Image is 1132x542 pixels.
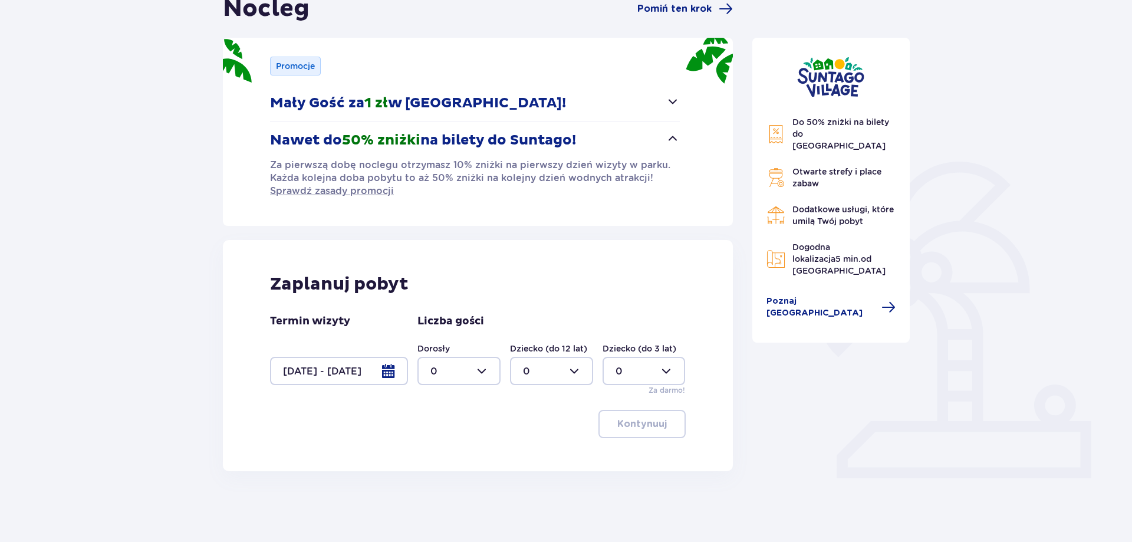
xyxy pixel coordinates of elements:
img: Map Icon [766,249,785,268]
button: Kontynuuj [598,410,686,438]
p: Promocje [276,60,315,72]
div: Nawet do50% zniżkina bilety do Suntago! [270,159,680,198]
a: Pomiń ten krok [637,2,733,16]
label: Dziecko (do 12 lat) [510,343,587,354]
p: Kontynuuj [617,418,667,431]
p: Mały Gość za w [GEOGRAPHIC_DATA]! [270,94,566,112]
span: Poznaj [GEOGRAPHIC_DATA] [766,295,875,319]
p: Za pierwszą dobę noclegu otrzymasz 10% zniżki na pierwszy dzień wizyty w parku. Każda kolejna dob... [270,159,680,198]
p: Liczba gości [417,314,484,329]
span: 1 zł [364,94,388,112]
img: Restaurant Icon [766,206,785,225]
span: Dodatkowe usługi, które umilą Twój pobyt [792,205,894,226]
label: Dziecko (do 3 lat) [603,343,676,354]
span: Dogodna lokalizacja od [GEOGRAPHIC_DATA] [792,242,886,275]
a: Poznaj [GEOGRAPHIC_DATA] [766,295,896,319]
span: 5 min. [835,254,861,264]
p: Nawet do na bilety do Suntago! [270,132,576,149]
button: Nawet do50% zniżkina bilety do Suntago! [270,122,680,159]
p: Termin wizyty [270,314,350,329]
img: Discount Icon [766,124,785,144]
span: Otwarte strefy i place zabaw [792,167,881,188]
span: Pomiń ten krok [637,2,712,15]
a: Sprawdź zasady promocji [270,185,394,198]
label: Dorosły [417,343,450,354]
p: Za darmo! [649,385,685,396]
button: Mały Gość za1 złw [GEOGRAPHIC_DATA]! [270,85,680,121]
span: Do 50% zniżki na bilety do [GEOGRAPHIC_DATA] [792,117,889,150]
img: Suntago Village [797,57,864,97]
p: Zaplanuj pobyt [270,273,409,295]
span: 50% zniżki [342,132,420,149]
img: Grill Icon [766,168,785,187]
